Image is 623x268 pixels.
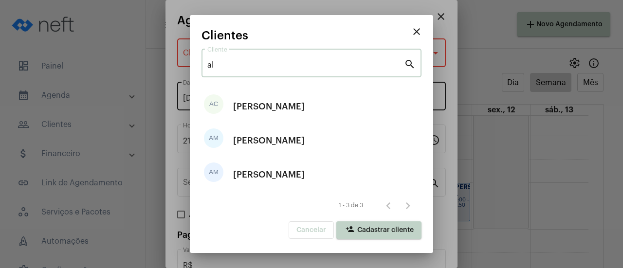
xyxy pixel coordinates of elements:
[204,128,223,148] div: AM
[202,29,248,42] span: Clientes
[296,227,326,233] span: Cancelar
[339,202,363,209] div: 1 - 3 de 3
[379,196,398,215] button: Página anterior
[398,196,418,215] button: Próxima página
[344,227,414,233] span: Cadastrar cliente
[204,162,223,182] div: AM
[233,126,305,155] div: [PERSON_NAME]
[233,92,305,121] div: [PERSON_NAME]
[233,160,305,189] div: [PERSON_NAME]
[336,221,421,239] button: Cadastrar cliente
[404,58,416,70] mat-icon: search
[204,94,223,114] div: AC
[207,61,404,70] input: Pesquisar cliente
[411,26,422,37] mat-icon: close
[289,221,334,239] button: Cancelar
[344,225,356,236] mat-icon: person_add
